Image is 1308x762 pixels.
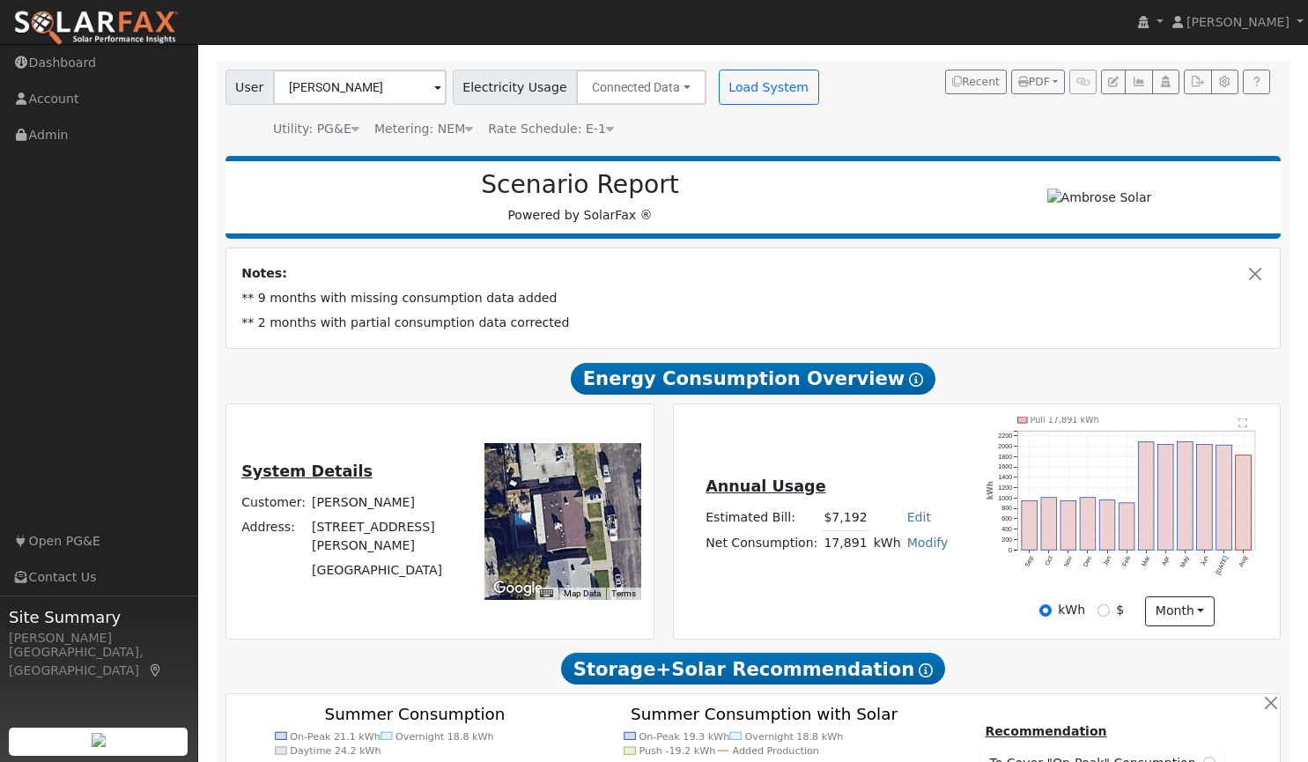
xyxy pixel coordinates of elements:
[324,705,505,723] text: Summer Consumption
[489,577,547,600] img: Google
[1197,444,1213,550] rect: onclick=""
[1200,555,1210,567] text: Jun
[985,724,1106,738] u: Recommendation
[998,494,1012,501] text: 1000
[234,170,927,225] div: Powered by SolarFax ®
[1047,189,1152,207] img: Ambrose Solar
[1030,415,1098,425] text: Pull 17,891 kWh
[564,588,601,600] button: Map Data
[909,373,923,387] i: Show Help
[9,605,188,629] span: Site Summary
[9,643,188,680] div: [GEOGRAPHIC_DATA], [GEOGRAPHIC_DATA]
[1246,264,1265,283] button: Close
[745,731,844,743] text: Overnight 18.8 kWh
[488,122,614,136] span: Alias: HE1
[1011,70,1065,94] button: PDF
[719,70,819,105] button: Load System
[241,266,287,280] strong: Notes:
[1060,500,1076,550] rect: onclick=""
[998,463,1012,470] text: 1600
[1080,498,1096,551] rect: onclick=""
[1238,417,1247,427] text: 
[92,733,106,747] img: retrieve
[576,70,706,105] button: Connected Data
[986,481,994,499] text: kWh
[1141,554,1152,567] text: Mar
[309,515,466,559] td: [STREET_ADDRESS][PERSON_NAME]
[1178,441,1193,550] rect: onclick=""
[1044,555,1054,566] text: Oct
[561,653,945,684] span: Storage+Solar Recommendation
[1119,503,1134,550] rect: onclick=""
[1099,499,1115,550] rect: onclick=""
[1125,70,1152,94] button: Multi-Series Graph
[1041,498,1057,551] rect: onclick=""
[1018,76,1050,88] span: PDF
[706,477,825,495] u: Annual Usage
[1152,70,1179,94] button: Login As
[1161,554,1171,566] text: Apr
[241,462,373,480] u: System Details
[1116,601,1124,619] label: $
[148,663,164,677] a: Map
[998,453,1012,460] text: 1800
[870,530,904,556] td: kWh
[1243,70,1270,94] a: Help Link
[1145,596,1215,626] button: month
[1001,515,1012,522] text: 600
[239,515,309,559] td: Address:
[1215,555,1230,576] text: [DATE]
[1097,604,1110,617] input: $
[907,536,949,550] a: Modify
[821,530,870,556] td: 17,891
[1001,536,1012,544] text: 200
[998,433,1012,440] text: 2200
[1001,505,1012,512] text: 800
[1009,546,1012,553] text: 0
[13,10,179,47] img: SolarFax
[821,505,870,530] td: $7,192
[1216,445,1232,550] rect: onclick=""
[273,120,359,138] div: Utility: PG&E
[1001,526,1012,533] text: 400
[273,70,447,105] input: Select a User
[243,170,917,200] h2: Scenario Report
[1022,500,1038,550] rect: onclick=""
[239,490,309,514] td: Customer:
[9,629,188,647] div: [PERSON_NAME]
[611,588,636,598] a: Terms (opens in new tab)
[453,70,577,105] span: Electricity Usage
[639,745,716,757] text: Push -19.2 kWh
[703,530,821,556] td: Net Consumption:
[1058,601,1085,619] label: kWh
[639,731,730,743] text: On-Peak 19.3 kWh
[1184,70,1211,94] button: Export Interval Data
[1138,441,1154,550] rect: onclick=""
[1101,70,1126,94] button: Edit User
[395,731,494,743] text: Overnight 18.8 kWh
[225,70,274,105] span: User
[374,120,473,138] div: Metering: NEM
[1238,555,1249,568] text: Aug
[571,363,935,395] span: Energy Consumption Overview
[1121,555,1132,568] text: Feb
[1236,455,1252,550] rect: onclick=""
[733,745,819,757] text: Added Production
[309,559,466,583] td: [GEOGRAPHIC_DATA]
[1082,554,1093,567] text: Dec
[998,443,1012,450] text: 2000
[998,474,1012,481] text: 1400
[239,311,1268,336] td: ** 2 months with partial consumption data corrected
[1158,444,1174,550] rect: onclick=""
[945,70,1007,94] button: Recent
[1062,554,1074,567] text: Nov
[1211,70,1238,94] button: Settings
[998,485,1012,492] text: 1200
[907,510,931,524] a: Edit
[1102,555,1112,567] text: Jan
[489,577,547,600] a: Open this area in Google Maps (opens a new window)
[919,663,933,677] i: Show Help
[1179,554,1191,568] text: May
[1039,604,1052,617] input: kWh
[290,731,381,743] text: On-Peak 21.1 kWh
